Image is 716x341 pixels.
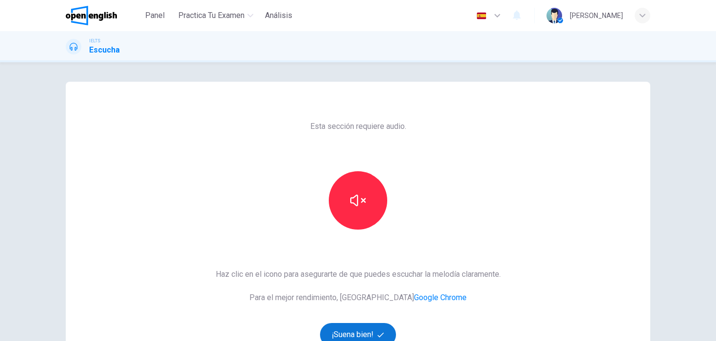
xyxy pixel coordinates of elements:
button: Panel [139,7,170,24]
div: [PERSON_NAME] [570,10,623,21]
img: es [475,12,488,19]
span: IELTS [89,37,100,44]
span: Análisis [265,10,292,21]
img: OpenEnglish logo [66,6,117,25]
span: Para el mejor rendimiento, [GEOGRAPHIC_DATA] [216,292,501,304]
a: Google Chrome [414,293,467,302]
button: Análisis [261,7,296,24]
span: Panel [145,10,165,21]
span: Practica tu examen [178,10,245,21]
img: Profile picture [546,8,562,23]
h1: Escucha [89,44,120,56]
a: OpenEnglish logo [66,6,139,25]
button: Practica tu examen [174,7,257,24]
span: Esta sección requiere audio. [310,121,406,132]
span: Haz clic en el icono para asegurarte de que puedes escuchar la melodía claramente. [216,269,501,280]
